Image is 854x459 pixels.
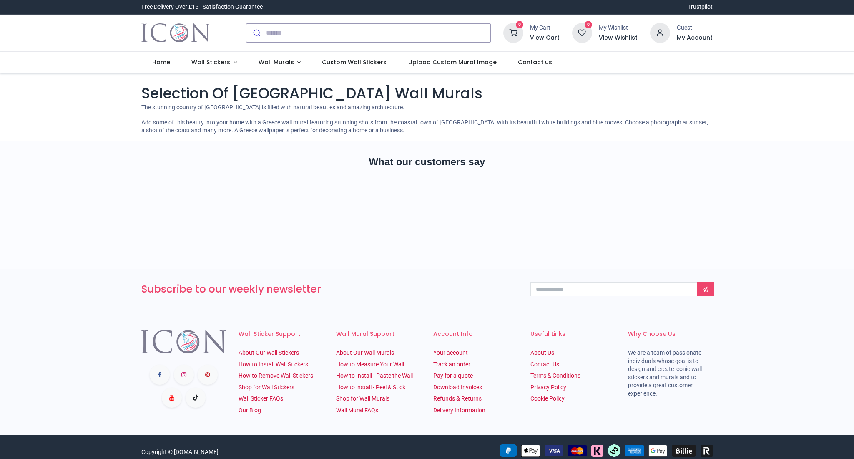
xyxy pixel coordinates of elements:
[141,21,210,45] img: Icon Wall Stickers
[530,24,560,32] div: My Cart
[336,330,421,338] h6: Wall Mural Support
[599,24,638,32] div: My Wishlist
[239,361,308,368] a: How to Install Wall Stickers
[530,372,580,379] a: Terms & Conditions
[336,395,389,402] a: Shop for Wall Murals
[672,445,696,457] img: Billie
[141,3,263,11] div: Free Delivery Over £15 - Satisfaction Guarantee
[545,445,563,456] img: VISA
[239,407,261,414] a: Our Blog
[239,384,294,391] a: Shop for Wall Stickers
[246,24,266,42] button: Submit
[336,407,378,414] a: Wall Mural FAQs
[141,184,713,242] iframe: Customer reviews powered by Trustpilot
[191,58,230,66] span: Wall Stickers
[322,58,387,66] span: Custom Wall Stickers
[239,372,313,379] a: How to Remove Wall Stickers
[518,58,552,66] span: Contact us
[239,330,323,338] h6: Wall Sticker Support
[336,384,405,391] a: How to install - Peel & Stick
[701,445,713,457] img: Revolut Pay
[141,21,210,45] a: Logo of Icon Wall Stickers
[530,330,615,338] h6: Useful Links
[530,384,566,391] a: Privacy Policy
[521,445,540,457] img: Apple Pay
[591,445,603,457] img: Klarna
[141,119,713,135] p: Add some of this beauty into your home with a Greece wall mural featuring stunning shots from the...
[625,445,644,456] img: American Express
[599,34,638,42] a: View Wishlist
[259,58,294,66] span: Wall Murals
[516,21,524,29] sup: 0
[141,155,713,169] h2: What our customers say
[408,58,497,66] span: Upload Custom Mural Image
[568,445,587,456] img: MasterCard
[677,34,713,42] a: My Account
[500,444,517,457] img: PayPal
[181,52,248,73] a: Wall Stickers
[433,349,468,356] a: Your account
[585,21,593,29] sup: 0
[628,349,713,398] li: We are a team of passionate individuals whose goal is to design and create iconic wall stickers a...
[239,395,283,402] a: Wall Sticker FAQs
[433,384,482,391] a: Download Invoices
[572,29,592,35] a: 0
[608,444,620,457] img: Afterpay Clearpay
[530,395,565,402] a: Cookie Policy
[141,103,713,112] p: The stunning country of [GEOGRAPHIC_DATA] is filled with natural beauties and amazing architecture.
[433,372,473,379] a: Pay for a quote
[677,24,713,32] div: Guest
[239,349,299,356] a: About Our Wall Stickers
[336,349,394,356] a: About Our Wall Murals
[503,29,523,35] a: 0
[530,349,554,356] a: About Us​
[530,361,559,368] a: Contact Us
[648,445,667,457] img: Google Pay
[433,407,485,414] a: Delivery Information
[141,282,518,296] h3: Subscribe to our weekly newsletter
[530,34,560,42] a: View Cart
[141,449,219,455] a: Copyright © [DOMAIN_NAME]
[433,361,470,368] a: Track an order
[433,395,482,402] a: Refunds & Returns
[141,83,713,103] h1: Selection Of [GEOGRAPHIC_DATA] Wall Murals
[336,372,413,379] a: How to Install - Paste the Wall
[152,58,170,66] span: Home
[433,330,518,338] h6: Account Info
[628,330,713,338] h6: Why Choose Us
[248,52,311,73] a: Wall Murals
[688,3,713,11] a: Trustpilot
[336,361,404,368] a: How to Measure Your Wall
